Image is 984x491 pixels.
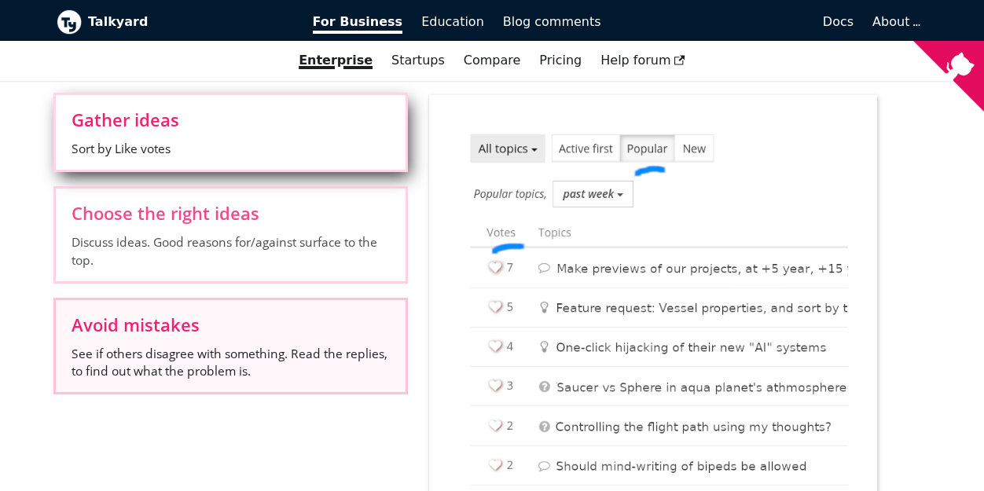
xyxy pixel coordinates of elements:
span: See if others disagree with something. Read the replies, to find out what the problem is. [72,345,390,380]
span: Help forum [600,53,685,68]
a: For Business [303,9,413,35]
span: Avoid mistakes [72,316,390,333]
span: Discuss ideas. Good reasons for/against surface to the top. [72,233,390,269]
a: Pricing [530,47,591,74]
a: Startups [382,47,454,74]
span: For Business [313,14,403,34]
a: Enterprise [289,47,382,74]
a: Education [412,9,494,35]
a: Help forum [591,47,695,74]
a: Blog comments [494,9,611,35]
span: Blog comments [503,14,601,29]
span: Sort by Like votes [72,140,390,157]
span: Education [421,14,484,29]
a: Compare [464,53,521,68]
span: Choose the right ideas [72,204,390,222]
b: Talkyard [88,12,291,32]
span: Docs [823,14,854,29]
span: Gather ideas [72,111,390,128]
img: Talkyard logo [57,9,82,35]
a: About [872,14,918,29]
a: Talkyard logoTalkyard [57,9,291,35]
a: Docs [611,9,864,35]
